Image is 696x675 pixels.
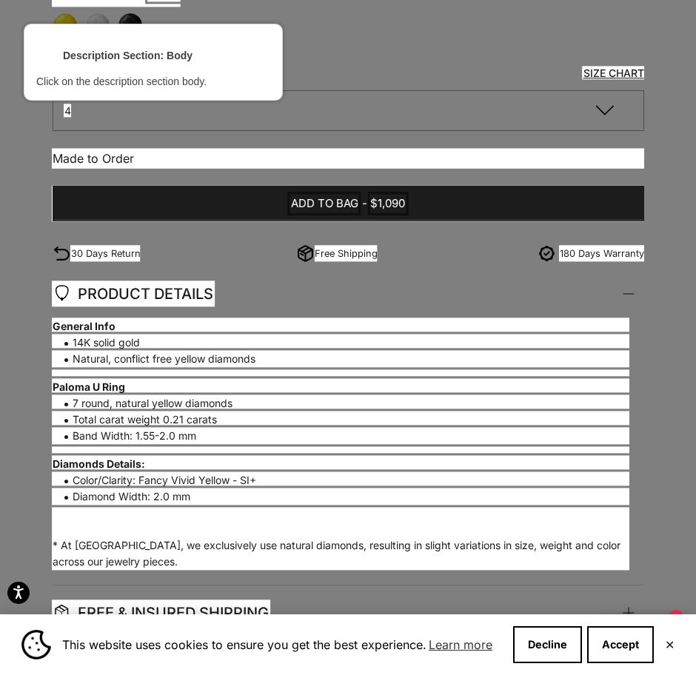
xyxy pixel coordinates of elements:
[36,75,270,88] div: Click on the description section body.
[665,640,675,649] button: Close
[63,49,193,62] div: Description Section: Body
[587,626,654,663] button: Accept
[21,630,51,659] img: Cookie banner
[36,45,51,66] div: <
[426,634,495,656] a: Learn more
[513,626,582,663] button: Decline
[62,634,501,656] span: This website uses cookies to ensure you get the best experience.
